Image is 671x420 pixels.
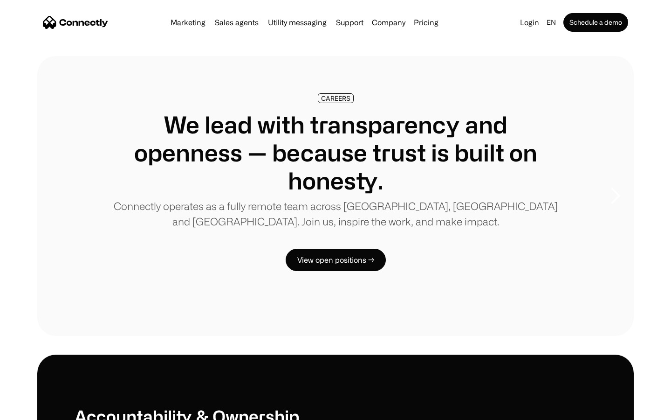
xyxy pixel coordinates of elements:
a: Pricing [410,19,442,26]
div: next slide [596,149,634,243]
a: home [43,15,108,29]
div: carousel [37,56,634,336]
a: Sales agents [211,19,262,26]
p: Connectly operates as a fully remote team across [GEOGRAPHIC_DATA], [GEOGRAPHIC_DATA] and [GEOGRA... [112,198,559,229]
a: Support [332,19,367,26]
aside: Language selected: English [9,403,56,417]
div: Company [372,16,405,29]
a: Schedule a demo [563,13,628,32]
div: CAREERS [321,95,350,102]
div: Company [369,16,408,29]
div: en [543,16,561,29]
ul: Language list [19,404,56,417]
h1: We lead with transparency and openness — because trust is built on honesty. [112,111,559,195]
a: View open positions → [286,249,386,271]
div: en [547,16,556,29]
a: Login [516,16,543,29]
a: Utility messaging [264,19,330,26]
div: 1 of 8 [37,56,634,336]
a: Marketing [167,19,209,26]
